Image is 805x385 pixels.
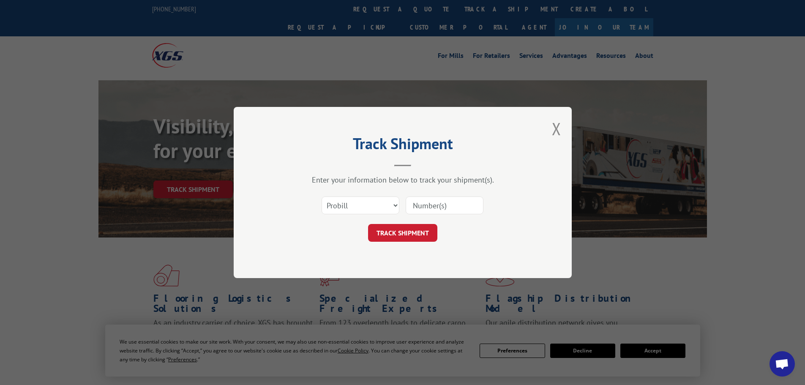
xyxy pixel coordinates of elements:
div: Enter your information below to track your shipment(s). [276,175,529,185]
h2: Track Shipment [276,138,529,154]
button: TRACK SHIPMENT [368,224,437,242]
div: Open chat [770,351,795,377]
button: Close modal [552,117,561,140]
input: Number(s) [406,197,483,214]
